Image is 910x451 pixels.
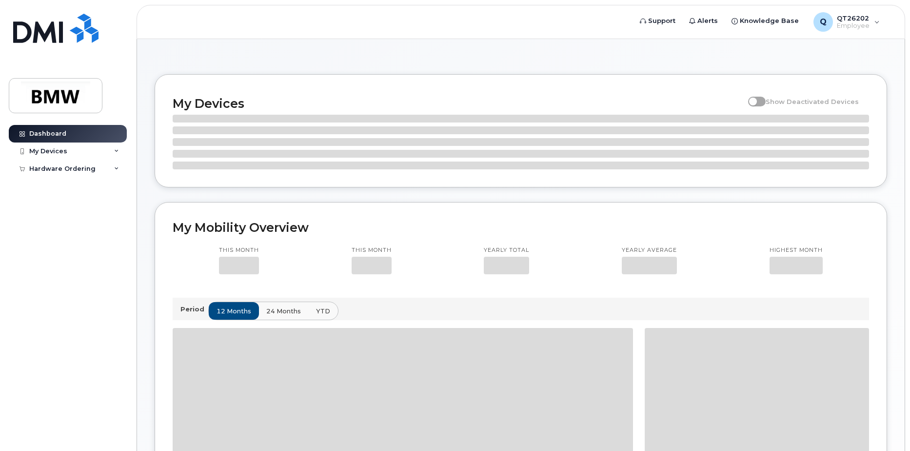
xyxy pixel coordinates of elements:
[622,246,677,254] p: Yearly average
[766,98,859,105] span: Show Deactivated Devices
[352,246,392,254] p: This month
[748,92,756,100] input: Show Deactivated Devices
[219,246,259,254] p: This month
[484,246,529,254] p: Yearly total
[180,305,208,314] p: Period
[173,220,869,235] h2: My Mobility Overview
[770,246,823,254] p: Highest month
[173,96,743,111] h2: My Devices
[316,307,330,316] span: YTD
[266,307,301,316] span: 24 months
